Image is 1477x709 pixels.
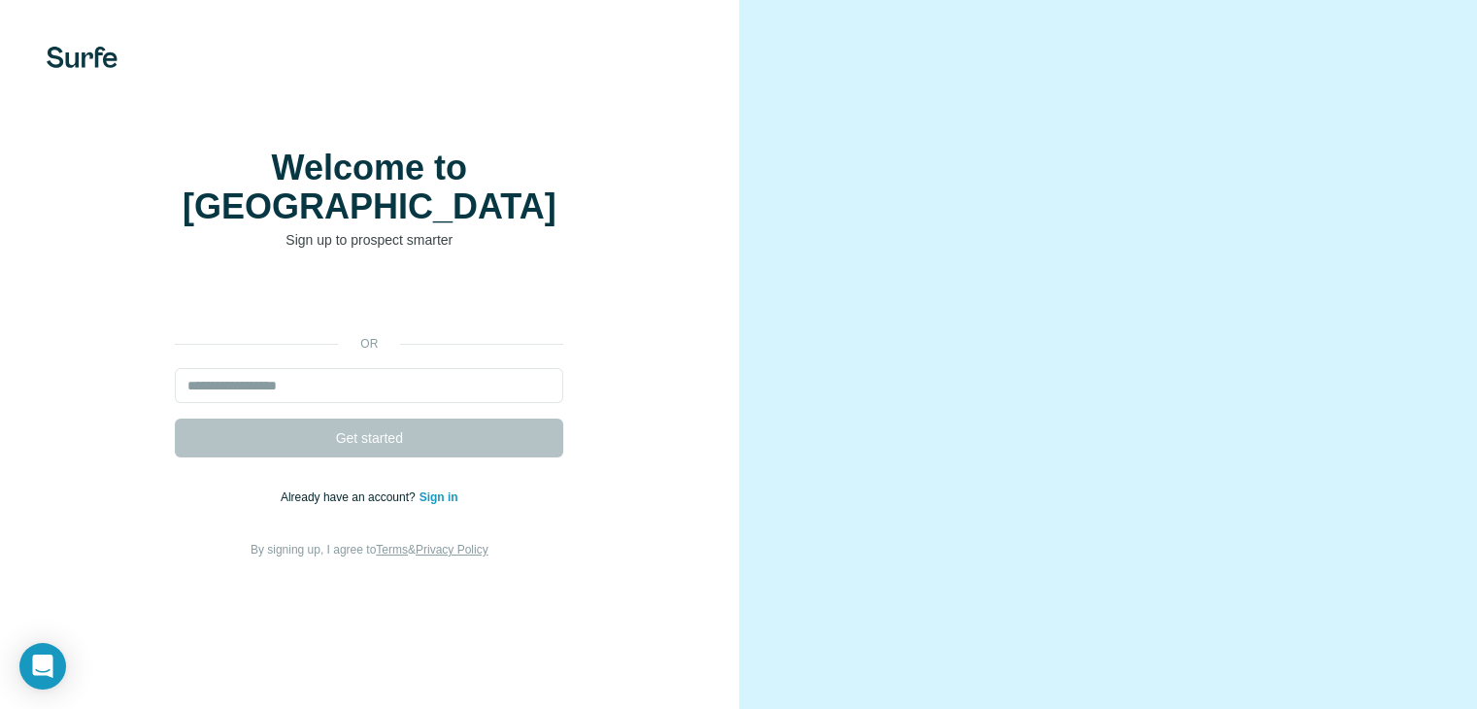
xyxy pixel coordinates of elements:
a: Privacy Policy [416,543,488,557]
a: Sign in [420,490,458,504]
span: Already have an account? [281,490,420,504]
a: Terms [376,543,408,557]
iframe: Sign in with Google Button [165,279,573,321]
div: Open Intercom Messenger [19,643,66,690]
img: Surfe's logo [47,47,117,68]
p: or [338,335,400,353]
h1: Welcome to [GEOGRAPHIC_DATA] [175,149,563,226]
span: By signing up, I agree to & [251,543,488,557]
p: Sign up to prospect smarter [175,230,563,250]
